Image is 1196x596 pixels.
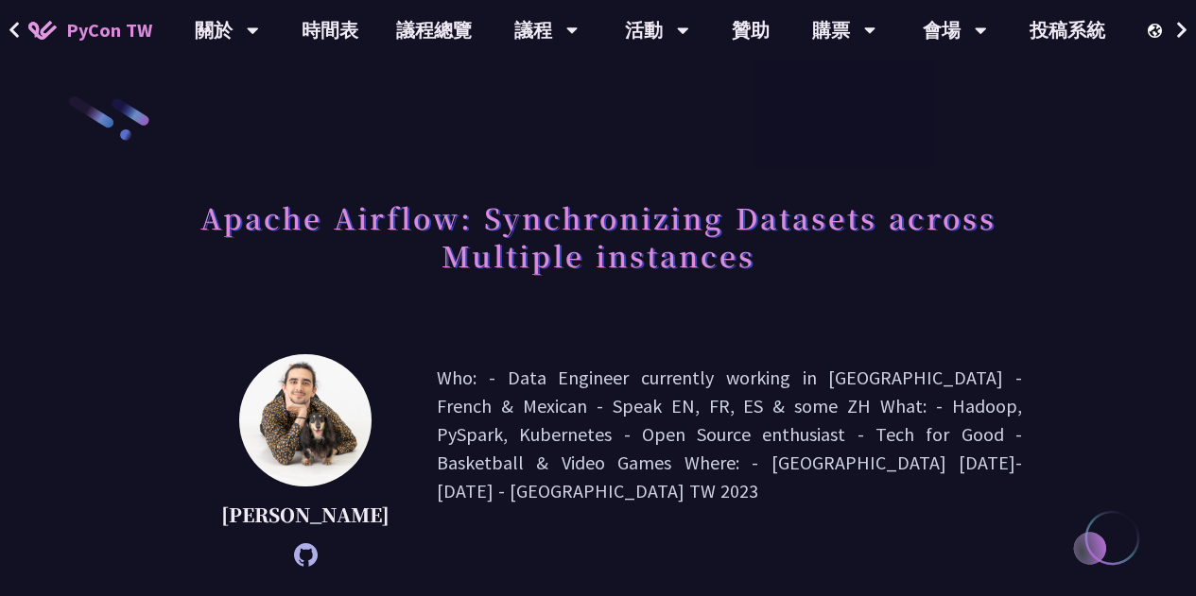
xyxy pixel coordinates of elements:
img: Sebastien Crocquevieille [239,354,372,486]
img: Locale Icon [1148,24,1167,38]
a: PyCon TW [9,7,171,54]
img: Home icon of PyCon TW 2025 [28,21,57,40]
p: Who: - Data Engineer currently working in [GEOGRAPHIC_DATA] - French & Mexican - Speak EN, FR, ES... [437,364,1022,557]
p: [PERSON_NAME] [221,501,390,529]
span: PyCon TW [66,16,152,44]
h1: Apache Airflow: Synchronizing Datasets across Multiple instances [174,189,1022,283]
